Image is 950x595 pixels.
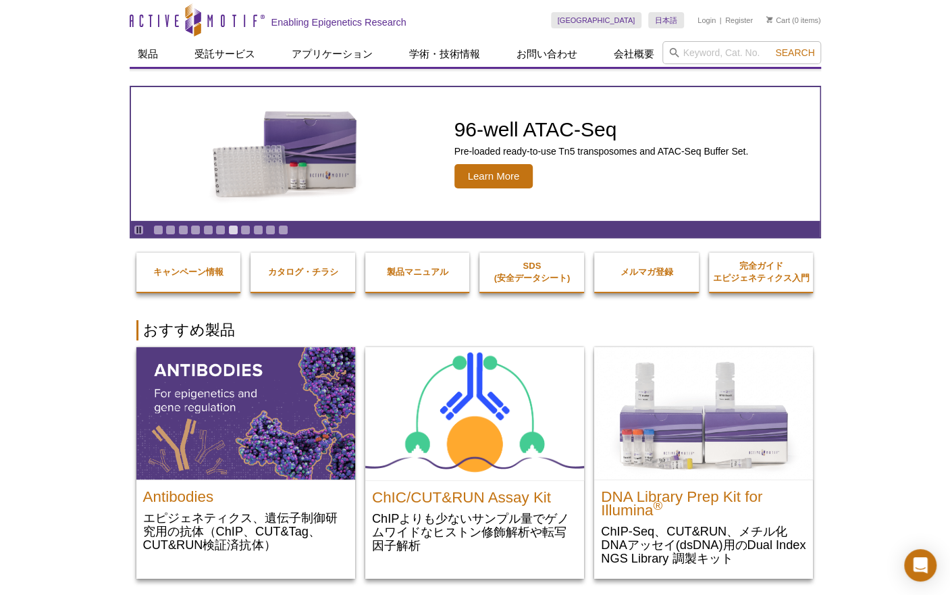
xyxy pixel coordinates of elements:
[387,267,448,277] strong: 製品マニュアル
[904,549,936,581] div: Open Intercom Messenger
[250,253,355,292] a: カタログ・チラシ
[203,225,213,235] a: Go to slide 5
[136,253,241,292] a: キャンペーン情報
[594,253,699,292] a: メルマガ登録
[365,253,470,292] a: 製品マニュアル
[186,41,263,67] a: 受託サービス
[454,145,749,157] p: Pre-loaded ready-to-use Tn5 transposomes and ATAC-Seq Buffer Set.
[709,247,814,298] a: 完全ガイドエピジェネティクス入門
[215,225,226,235] a: Go to slide 6
[601,524,806,565] p: ChIP-Seq、CUT&RUN、メチル化DNAアッセイ(dsDNA)用のDual Index NGS Library 調製キット
[143,484,348,504] h2: Antibodies
[134,225,144,235] a: Toggle autoplay
[365,347,584,566] a: ChIC/CUT&RUN Assay Kit ChIC/CUT&RUN Assay Kit ChIPよりも少ないサンプル量でゲノムワイドなヒストン修飾解析や転写因子解析
[228,225,238,235] a: Go to slide 7
[620,267,672,277] strong: メルマガ登録
[153,267,223,277] strong: キャンペーン情報
[594,347,813,480] img: DNA Library Prep Kit for Illumina
[713,261,810,283] strong: 完全ガイド エピジェネティクス入門
[136,320,814,340] h2: おすすめ製品
[136,347,355,480] img: All Antibodies
[601,484,806,517] h2: DNA Library Prep Kit for Illumina
[662,41,821,64] input: Keyword, Cat. No.
[201,103,370,205] img: Active Motif Kit photo
[697,16,716,25] a: Login
[130,41,166,67] a: 製品
[494,261,570,283] strong: SDS (安全データシート)
[153,225,163,235] a: Go to slide 1
[278,225,288,235] a: Go to slide 11
[284,41,381,67] a: アプリケーション
[190,225,201,235] a: Go to slide 4
[165,225,176,235] a: Go to slide 2
[240,225,250,235] a: Go to slide 8
[365,347,584,480] img: ChIC/CUT&RUN Assay Kit
[766,16,772,23] img: Your Cart
[653,498,662,513] sup: ®
[648,12,684,28] a: 日本語
[454,120,749,140] h2: 96-well ATAC-Seq
[267,267,338,277] strong: カタログ・チラシ
[401,41,488,67] a: 学術・技術情報
[766,12,821,28] li: (0 items)
[725,16,753,25] a: Register
[131,87,820,221] a: Active Motif Kit photo 96-well ATAC-Seq Pre-loaded ready-to-use Tn5 transposomes and ATAC-Seq Buf...
[271,16,406,28] h2: Enabling Epigenetics Research
[594,347,813,579] a: DNA Library Prep Kit for Illumina DNA Library Prep Kit for Illumina® ChIP-Seq、CUT&RUN、メチル化DNAアッセイ...
[253,225,263,235] a: Go to slide 9
[606,41,662,67] a: 会社概要
[265,225,275,235] a: Go to slide 10
[551,12,642,28] a: [GEOGRAPHIC_DATA]
[143,511,348,552] p: エピジェネティクス、遺伝子制御研究用の抗体（ChIP、CUT&Tag、CUT&RUN検証済抗体）
[775,47,814,58] span: Search
[720,12,722,28] li: |
[372,511,577,552] p: ChIPよりも少ないサンプル量でゲノムワイドなヒストン修飾解析や転写因子解析
[131,87,820,221] article: 96-well ATAC-Seq
[454,164,533,188] span: Learn More
[372,484,577,505] h2: ChIC/CUT&RUN Assay Kit
[766,16,790,25] a: Cart
[178,225,188,235] a: Go to slide 3
[508,41,585,67] a: お問い合わせ
[479,247,584,298] a: SDS(安全データシート)
[771,47,818,59] button: Search
[136,347,355,565] a: All Antibodies Antibodies エピジェネティクス、遺伝子制御研究用の抗体（ChIP、CUT&Tag、CUT&RUN検証済抗体）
